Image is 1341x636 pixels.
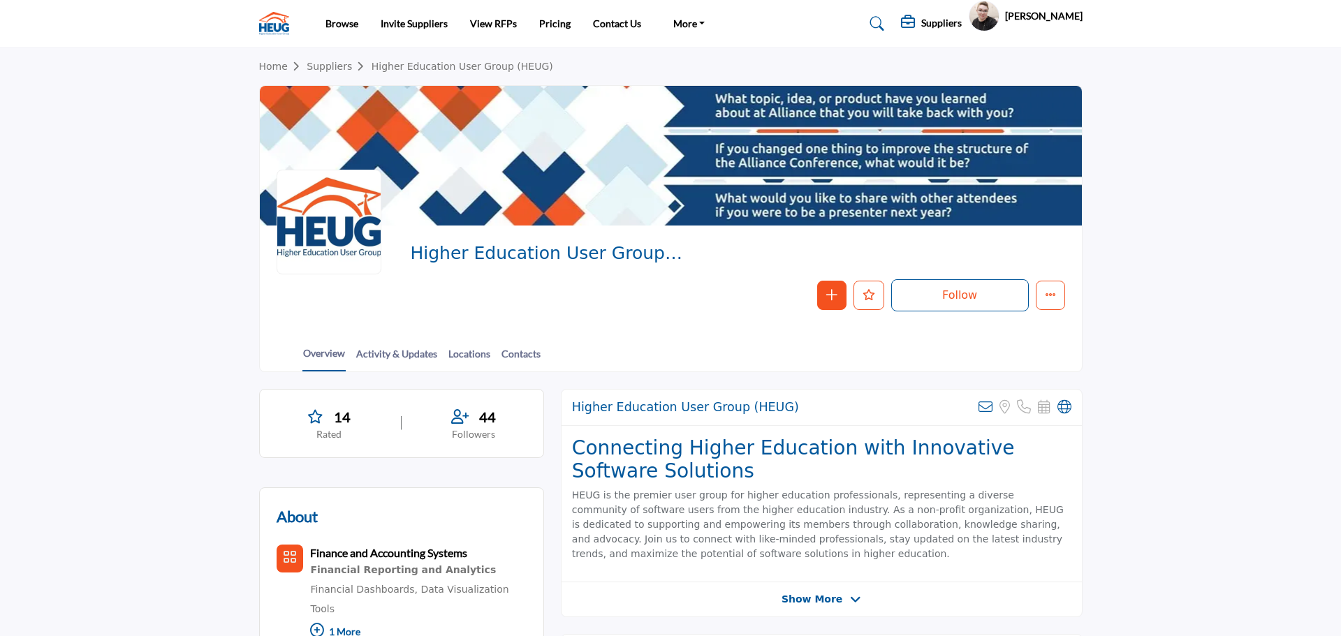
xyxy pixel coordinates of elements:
[501,346,541,371] a: Contacts
[334,406,351,427] span: 14
[572,488,1071,561] p: HEUG is the premier user group for higher education professionals, representing a diverse communi...
[310,584,417,595] a: Financial Dashboards,
[302,346,346,371] a: Overview
[277,505,318,528] h2: About
[325,17,358,29] a: Browse
[259,61,307,72] a: Home
[470,17,517,29] a: View RFPs
[421,427,527,441] p: Followers
[310,561,526,579] div: Transform raw financial data into actionable insights. Designed to bolster fiscal decisions, ensu...
[479,406,496,427] span: 44
[856,13,893,35] a: Search
[572,400,799,415] h2: Higher Education User Group (HEUG)
[277,427,382,441] p: Rated
[277,545,304,572] button: Category Icon
[310,546,467,559] b: Finance and Accounting Systems
[356,346,438,371] a: Activity & Updates
[593,17,641,29] a: Contact Us
[310,561,526,579] a: Financial Reporting and Analytics
[307,61,371,72] a: Suppliers
[372,61,553,72] a: Higher Education User Group (HEUG)
[310,584,508,614] a: Data Visualization Tools
[572,436,1071,483] h2: Connecting Higher Education with Innovative Software Solutions
[539,17,571,29] a: Pricing
[853,281,884,310] button: Like
[891,279,1029,311] button: Follow
[381,17,448,29] a: Invite Suppliers
[921,17,962,29] h5: Suppliers
[310,548,467,559] a: Finance and Accounting Systems
[259,12,296,35] img: site Logo
[969,1,999,31] button: Show hide supplier dropdown
[1005,9,1083,23] h5: [PERSON_NAME]
[664,14,715,34] a: More
[782,592,842,607] span: Show More
[410,242,725,265] span: Higher Education User Group (HEUG)
[901,15,962,32] div: Suppliers
[1036,281,1065,310] button: More details
[448,346,491,371] a: Locations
